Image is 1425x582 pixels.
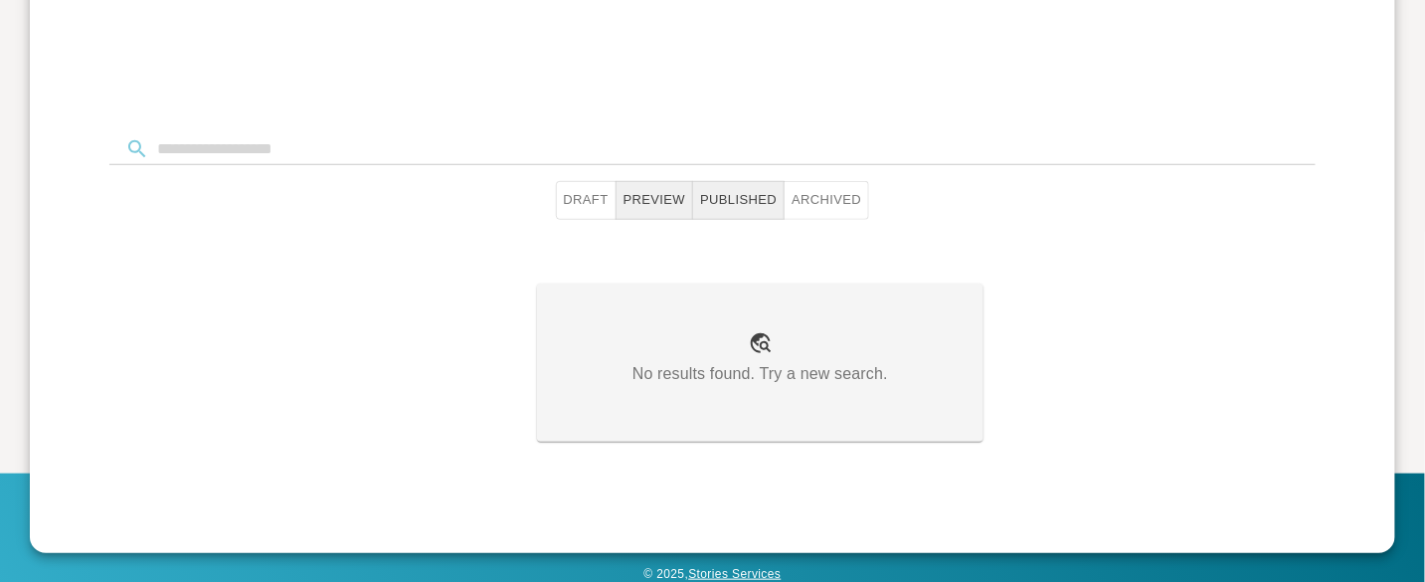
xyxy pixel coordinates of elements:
div: Status Filters [540,165,886,236]
button: Draft [556,181,617,220]
p: No results found. Try a new search. [585,362,936,386]
span: © 2025 , [643,567,781,581]
a: Stories Services [688,567,781,581]
button: Preview [616,181,694,220]
button: Archived [784,181,869,220]
button: Published [693,181,785,220]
